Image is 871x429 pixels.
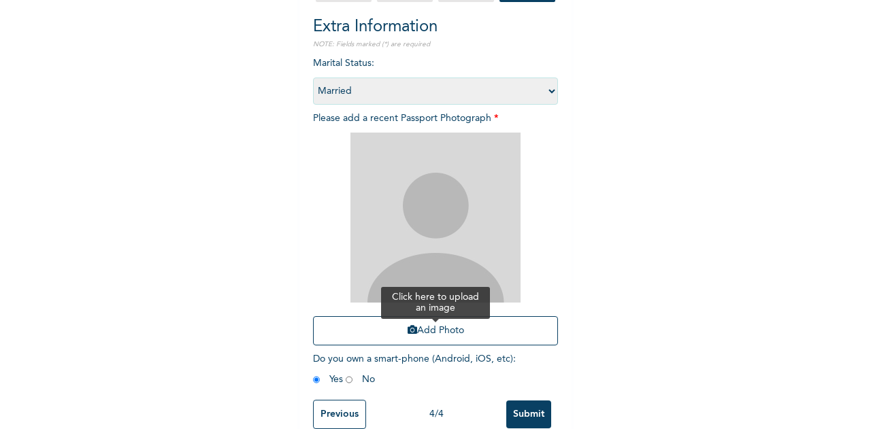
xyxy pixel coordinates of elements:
span: Do you own a smart-phone (Android, iOS, etc) : Yes No [313,354,516,384]
div: 4 / 4 [366,407,506,422]
p: NOTE: Fields marked (*) are required [313,39,558,50]
input: Submit [506,400,551,428]
span: Please add a recent Passport Photograph [313,114,558,352]
button: Add Photo [313,316,558,345]
span: Marital Status : [313,58,558,96]
h2: Extra Information [313,15,558,39]
input: Previous [313,400,366,429]
img: Crop [350,133,521,303]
